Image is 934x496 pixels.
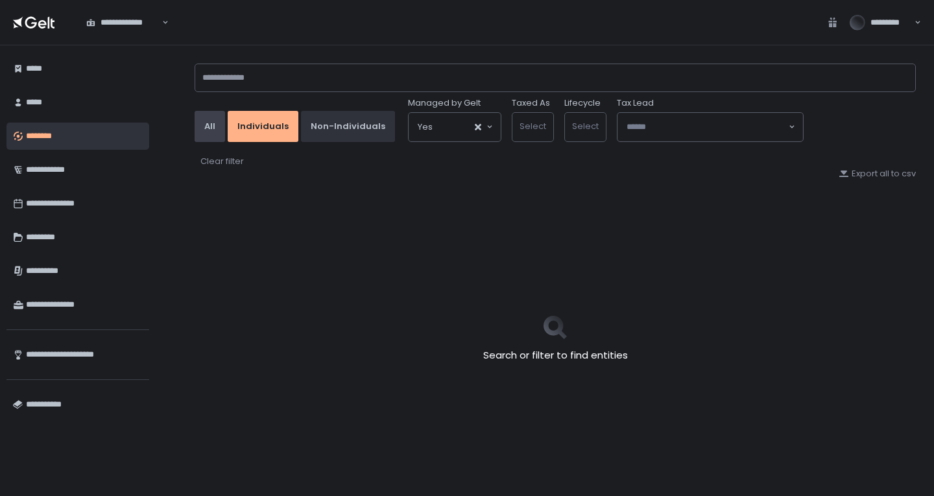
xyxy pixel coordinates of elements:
label: Lifecycle [564,97,601,109]
input: Search for option [627,121,787,134]
div: Search for option [78,9,169,36]
span: Yes [418,121,433,134]
span: Select [572,120,599,132]
span: Tax Lead [617,97,654,109]
div: Individuals [237,121,289,132]
span: Select [520,120,546,132]
button: Clear Selected [475,124,481,130]
div: Search for option [409,113,501,141]
button: Non-Individuals [301,111,395,142]
button: All [195,111,225,142]
input: Search for option [160,16,161,29]
button: Clear filter [200,155,245,168]
div: Clear filter [200,156,244,167]
button: Individuals [228,111,298,142]
label: Taxed As [512,97,550,109]
h2: Search or filter to find entities [483,348,628,363]
span: Managed by Gelt [408,97,481,109]
div: All [204,121,215,132]
div: Non-Individuals [311,121,385,132]
input: Search for option [433,121,473,134]
button: Export all to csv [839,168,916,180]
div: Search for option [617,113,803,141]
